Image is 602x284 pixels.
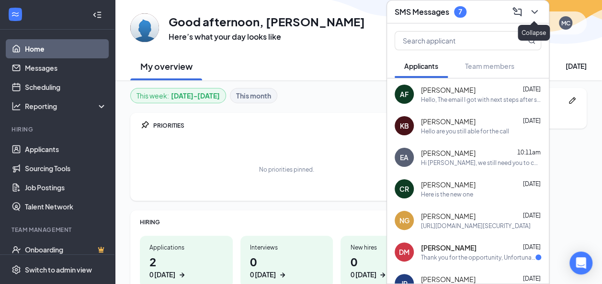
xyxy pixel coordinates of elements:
[278,270,287,280] svg: ArrowRight
[236,90,271,101] b: This month
[421,117,476,126] span: [PERSON_NAME]
[25,197,107,216] a: Talent Network
[421,190,473,198] div: Here is the new one
[350,243,424,251] div: New hires
[421,96,541,104] div: Hello, The email I got with next steps after signing the offer letter has a link labeled “Onboard...
[523,180,541,187] span: [DATE]
[566,61,587,71] div: [DATE]
[250,253,324,280] h1: 0
[518,25,550,41] div: Collapse
[561,19,570,27] div: MC
[421,274,476,284] span: [PERSON_NAME]
[259,165,314,174] div: No priorities pinned.
[25,159,107,178] a: Sourcing Tools
[399,184,409,194] div: CR
[421,243,477,252] span: [PERSON_NAME]
[421,222,531,230] div: [URL][DOMAIN_NAME][SECURITY_DATA]
[421,180,476,189] span: [PERSON_NAME]
[11,125,105,133] div: Hiring
[400,121,409,131] div: KB
[421,127,509,135] div: Hello are you still able for the call
[140,218,433,226] div: HIRING
[136,90,220,101] div: This week :
[421,148,476,158] span: [PERSON_NAME]
[11,226,105,234] div: Team Management
[149,243,223,251] div: Applications
[140,120,149,130] svg: Pin
[153,121,433,130] div: PRIORITIES
[25,240,107,259] a: OnboardingCrown
[569,251,592,274] div: Open Intercom Messenger
[169,32,365,42] h3: Here’s what your day looks like
[25,39,107,58] a: Home
[529,6,540,18] svg: ChevronDown
[421,211,476,221] span: [PERSON_NAME]
[528,37,535,44] svg: MagnifyingGlass
[523,212,541,219] span: [DATE]
[509,4,524,20] button: ComposeMessage
[25,178,107,197] a: Job Postings
[11,265,21,274] svg: Settings
[399,247,409,257] div: DM
[523,117,541,124] span: [DATE]
[25,140,107,159] a: Applicants
[350,253,424,280] h1: 0
[149,253,223,280] h1: 2
[458,8,462,16] div: 7
[130,13,159,42] img: Martin Cervantes
[25,77,107,97] a: Scheduling
[11,101,21,111] svg: Analysis
[395,7,449,17] h3: SMS Messages
[25,58,107,77] a: Messages
[177,270,187,280] svg: ArrowRight
[511,6,523,18] svg: ComposeMessage
[568,96,577,105] svg: Pen
[92,10,102,20] svg: Collapse
[400,153,409,162] div: EA
[140,60,193,72] h2: My overview
[250,243,324,251] div: Interviews
[400,89,409,99] div: AF
[399,216,409,225] div: NG
[25,101,107,111] div: Reporting
[523,243,541,251] span: [DATE]
[350,270,376,280] div: 0 [DATE]
[171,90,220,101] b: [DATE] - [DATE]
[169,13,365,30] h1: Good afternoon, [PERSON_NAME]
[517,149,541,156] span: 10:11am
[465,62,514,70] span: Team members
[421,85,476,95] span: [PERSON_NAME]
[395,32,509,50] input: Search applicant
[421,253,535,262] div: Thank you for the opportunity, Unfortunately I've decided to pursue other career paths
[25,265,92,274] div: Switch to admin view
[378,270,387,280] svg: ArrowRight
[523,86,541,93] span: [DATE]
[149,270,175,280] div: 0 [DATE]
[11,10,20,19] svg: WorkstreamLogo
[421,159,541,167] div: Hi [PERSON_NAME], we still need you to complete your screening call for your application with Go ...
[404,62,438,70] span: Applicants
[526,4,541,20] button: ChevronDown
[250,270,276,280] div: 0 [DATE]
[523,275,541,282] span: [DATE]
